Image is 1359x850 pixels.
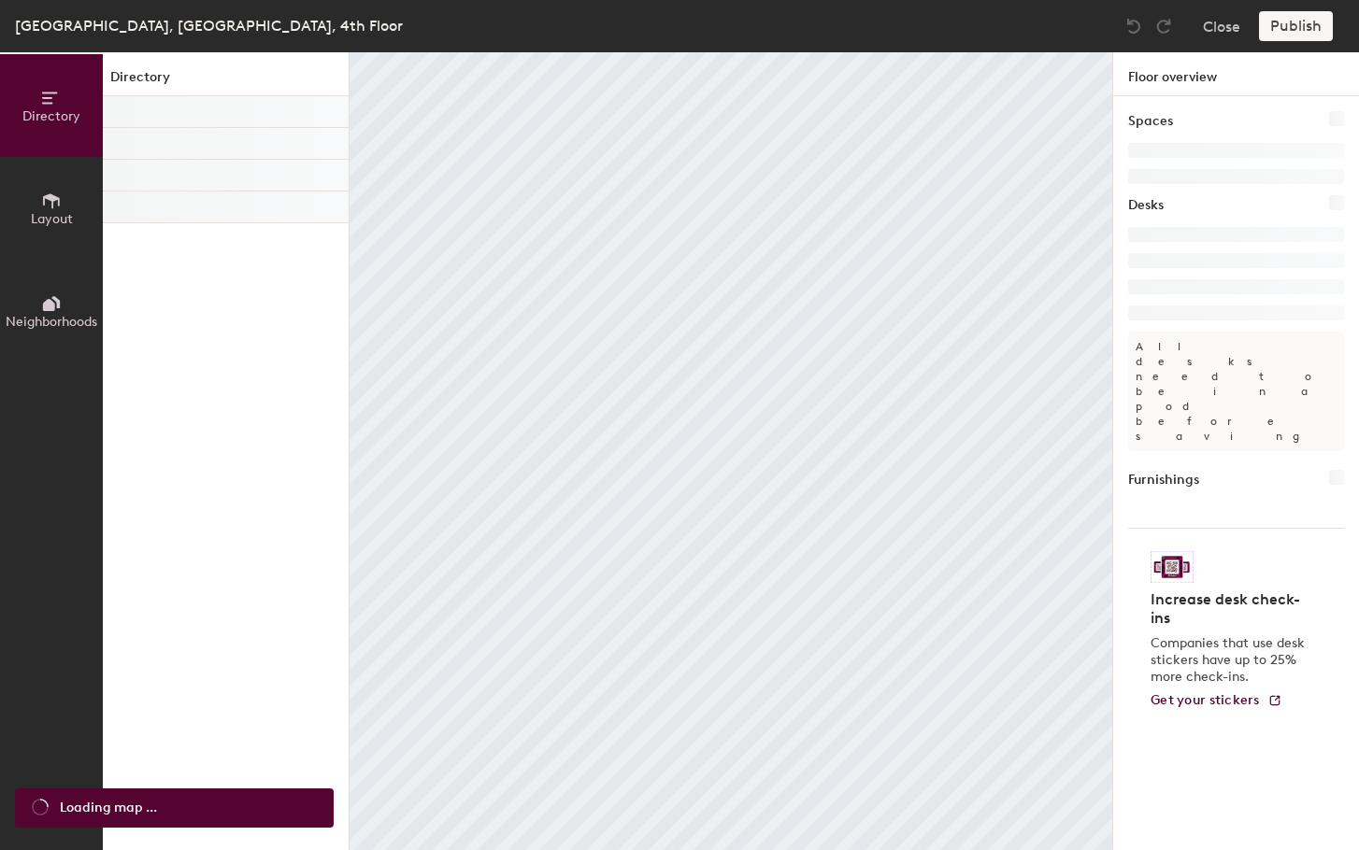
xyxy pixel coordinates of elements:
[350,52,1112,850] canvas: Map
[60,798,157,818] span: Loading map ...
[1151,551,1194,583] img: Sticker logo
[1203,11,1240,41] button: Close
[15,14,403,37] div: [GEOGRAPHIC_DATA], [GEOGRAPHIC_DATA], 4th Floor
[1151,692,1260,708] span: Get your stickers
[22,108,80,124] span: Directory
[31,211,73,227] span: Layout
[1128,332,1344,451] p: All desks need to be in a pod before saving
[1128,195,1164,216] h1: Desks
[1124,17,1143,35] img: Undo
[1151,635,1310,686] p: Companies that use desk stickers have up to 25% more check-ins.
[1151,693,1282,709] a: Get your stickers
[1151,590,1310,628] h4: Increase desk check-ins
[6,314,97,330] span: Neighborhoods
[1154,17,1173,35] img: Redo
[1113,52,1359,96] h1: Floor overview
[1128,111,1173,132] h1: Spaces
[1128,470,1199,490] h1: Furnishings
[103,67,349,96] h1: Directory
